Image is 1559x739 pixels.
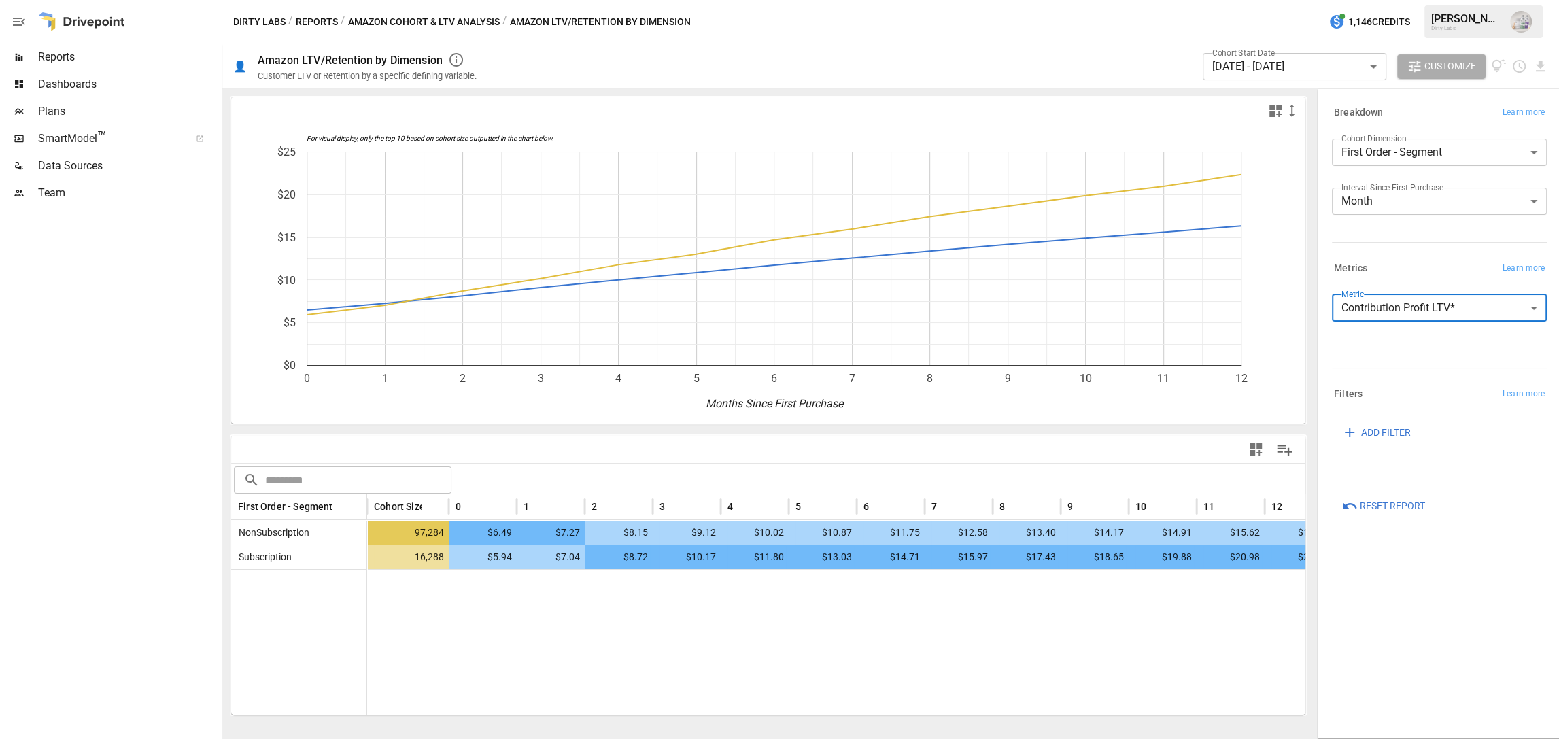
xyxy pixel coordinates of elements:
span: SmartModel [38,131,181,147]
button: Customize [1397,54,1486,79]
span: 1,146 Credits [1348,14,1410,31]
button: Manage Columns [1269,434,1300,465]
text: 9 [1005,372,1011,385]
div: Amazon LTV/Retention by Dimension [258,54,443,67]
button: Sort [802,497,821,516]
button: Sort [530,497,549,516]
span: 10 [1135,500,1146,513]
span: $9.12 [659,521,718,545]
span: 1 [524,500,529,513]
text: 1 [382,372,388,385]
span: Learn more [1503,262,1545,275]
span: $19.88 [1135,545,1194,569]
text: Months Since First Purchase [706,397,844,410]
label: Cohort Start Date [1212,47,1275,58]
button: Sort [1148,497,1167,516]
text: $20 [277,188,296,201]
button: Emmanuelle Johnson [1502,3,1540,41]
span: $14.17 [1067,521,1126,545]
text: 10 [1080,372,1092,385]
span: 9 [1067,500,1073,513]
button: Reset Report [1332,494,1435,518]
span: Learn more [1503,388,1545,401]
span: $6.49 [456,521,514,545]
button: Sort [423,497,442,516]
button: Schedule report [1511,58,1527,74]
span: First Order - Segment [238,500,333,513]
span: $10.17 [659,545,718,569]
span: $5.94 [456,545,514,569]
text: 5 [693,372,700,385]
button: ADD FILTER [1332,420,1420,445]
span: 97,284 [374,521,446,545]
div: [DATE] - [DATE] [1203,53,1386,80]
span: Reset Report [1360,498,1425,515]
div: / [341,14,345,31]
span: $20.98 [1203,545,1262,569]
span: 12 [1271,500,1282,513]
span: Data Sources [38,158,219,174]
span: Subscription [233,545,292,569]
span: 3 [659,500,665,513]
button: Sort [1216,497,1235,516]
span: $22.35 [1271,545,1330,569]
text: 11 [1157,372,1169,385]
span: $14.71 [863,545,922,569]
button: View documentation [1491,54,1507,79]
button: Download report [1532,58,1548,74]
span: $7.27 [524,521,582,545]
span: Plans [38,103,219,120]
span: $11.80 [727,545,786,569]
button: Sort [870,497,889,516]
div: Dirty Labs [1431,25,1502,31]
text: For visual display, only the top 10 based on cohort size outputted in the chart below. [307,135,554,143]
div: A chart. [231,124,1305,424]
span: 5 [795,500,801,513]
text: 6 [771,372,777,385]
span: 0 [456,500,461,513]
text: $15 [277,231,296,244]
span: Dashboards [38,76,219,92]
img: Emmanuelle Johnson [1510,11,1532,33]
button: Sort [335,497,354,516]
h6: Filters [1334,387,1363,402]
text: 4 [615,372,621,385]
button: Amazon Cohort & LTV Analysis [348,14,500,31]
button: 1,146Credits [1323,10,1416,35]
div: First Order - Segment [1332,139,1547,166]
span: 4 [727,500,733,513]
span: Team [38,185,219,201]
div: [PERSON_NAME] [1431,12,1502,25]
span: $18.65 [1067,545,1126,569]
span: Learn more [1503,106,1545,120]
text: 0 [304,372,310,385]
span: $11.75 [863,521,922,545]
span: $15.97 [931,545,990,569]
span: $15.62 [1203,521,1262,545]
label: Metric [1341,288,1364,300]
button: Dirty Labs [233,14,286,31]
span: $7.04 [524,545,582,569]
span: 11 [1203,500,1214,513]
text: 2 [460,372,466,385]
span: $8.15 [592,521,650,545]
span: $13.03 [795,545,854,569]
text: $0 [284,359,296,372]
div: Contribution Profit LTV* [1332,294,1547,322]
button: Sort [666,497,685,516]
span: $17.43 [999,545,1058,569]
button: Sort [1074,497,1093,516]
text: 12 [1235,372,1248,385]
span: Reports [38,49,219,65]
text: $5 [284,316,296,329]
span: ADD FILTER [1361,424,1411,441]
button: Sort [1006,497,1025,516]
span: 16,288 [374,545,446,569]
span: 6 [863,500,869,513]
span: NonSubscription [233,521,309,545]
button: Sort [734,497,753,516]
button: Sort [598,497,617,516]
text: $10 [277,274,296,287]
text: 7 [849,372,855,385]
